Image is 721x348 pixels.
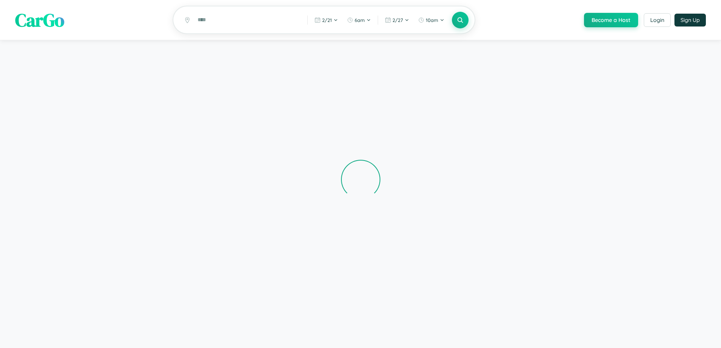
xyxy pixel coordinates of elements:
[311,14,342,26] button: 2/21
[343,14,375,26] button: 6am
[644,13,671,27] button: Login
[355,17,365,23] span: 6am
[584,13,638,27] button: Become a Host
[15,8,64,33] span: CarGo
[426,17,438,23] span: 10am
[392,17,403,23] span: 2 / 27
[322,17,332,23] span: 2 / 21
[674,14,706,27] button: Sign Up
[414,14,448,26] button: 10am
[381,14,413,26] button: 2/27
